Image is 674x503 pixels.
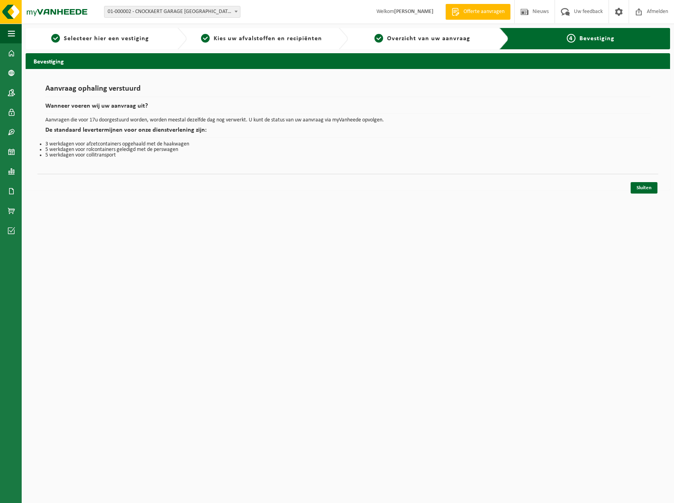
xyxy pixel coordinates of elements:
[51,34,60,43] span: 1
[26,53,670,69] h2: Bevestiging
[45,147,650,153] li: 5 werkdagen voor rolcontainers geledigd met de perswagen
[631,182,657,194] a: Sluiten
[45,85,650,97] h1: Aanvraag ophaling verstuurd
[352,34,493,43] a: 3Overzicht van uw aanvraag
[567,34,575,43] span: 4
[104,6,240,18] span: 01-000002 - CNOCKAERT GARAGE NV - OUDENAARDE
[374,34,383,43] span: 3
[445,4,510,20] a: Offerte aanvragen
[579,35,614,42] span: Bevestiging
[64,35,149,42] span: Selecteer hier een vestiging
[104,6,240,17] span: 01-000002 - CNOCKAERT GARAGE NV - OUDENAARDE
[214,35,322,42] span: Kies uw afvalstoffen en recipiënten
[45,103,650,114] h2: Wanneer voeren wij uw aanvraag uit?
[45,127,650,138] h2: De standaard levertermijnen voor onze dienstverlening zijn:
[394,9,434,15] strong: [PERSON_NAME]
[201,34,210,43] span: 2
[191,34,332,43] a: 2Kies uw afvalstoffen en recipiënten
[387,35,470,42] span: Overzicht van uw aanvraag
[30,34,171,43] a: 1Selecteer hier een vestiging
[45,153,650,158] li: 5 werkdagen voor collitransport
[45,142,650,147] li: 3 werkdagen voor afzetcontainers opgehaald met de haakwagen
[45,117,650,123] p: Aanvragen die voor 17u doorgestuurd worden, worden meestal dezelfde dag nog verwerkt. U kunt de s...
[462,8,506,16] span: Offerte aanvragen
